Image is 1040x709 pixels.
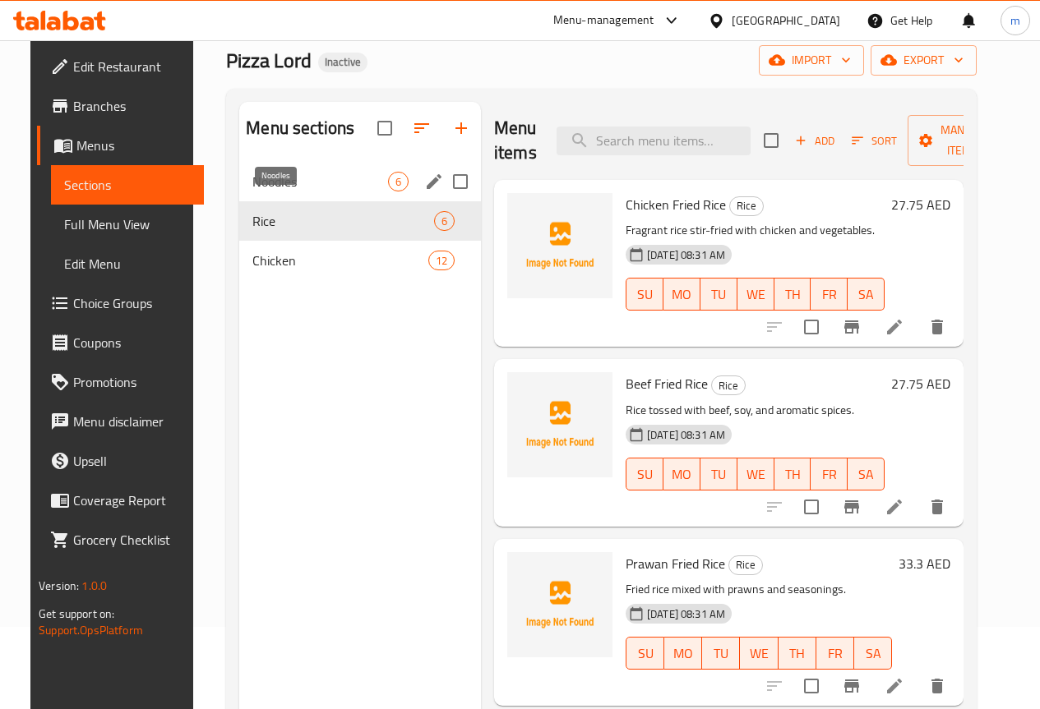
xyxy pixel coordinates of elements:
button: MO [663,458,700,490]
button: delete [918,307,957,347]
span: Sort items [841,128,908,154]
button: Manage items [908,115,1018,166]
div: Inactive [318,53,367,72]
button: WE [737,278,774,311]
span: Manage items [921,120,1005,161]
span: TU [709,642,733,665]
button: export [871,45,977,76]
span: Select to update [794,669,829,703]
button: Add section [441,108,481,148]
button: SA [848,278,885,311]
span: Sort [852,131,897,150]
span: WE [744,283,768,306]
span: Select to update [794,310,829,344]
span: Promotions [73,372,191,392]
span: Select all sections [367,111,402,145]
button: WE [740,637,778,670]
span: WE [744,463,768,486]
h2: Menu sections [246,116,354,140]
span: Chicken [252,251,428,270]
span: Noodles [252,172,388,191]
span: FR [823,642,848,665]
button: MO [663,278,700,311]
div: Rice [729,196,764,216]
button: delete [918,666,957,706]
span: TH [785,642,810,665]
h6: 27.75 AED [891,193,950,216]
p: Rice tossed with beef, soy, and aromatic spices. [626,400,885,421]
a: Upsell [37,441,204,481]
span: SU [633,463,657,486]
img: Beef Fried Rice [507,372,612,477]
span: Add item [788,128,841,154]
a: Full Menu View [51,205,204,244]
nav: Menu sections [239,155,481,287]
span: Edit Menu [64,254,191,274]
button: TU [702,637,740,670]
a: Branches [37,86,204,126]
span: Rice [252,211,434,231]
button: edit [422,169,446,194]
span: Sections [64,175,191,195]
button: TH [774,278,811,311]
a: Menus [37,126,204,165]
button: Sort [848,128,901,154]
span: Coupons [73,333,191,352]
span: Inactive [318,55,367,69]
a: Choice Groups [37,283,204,323]
span: Chicken Fried Rice [626,192,726,217]
span: Menus [76,136,191,155]
div: Menu-management [553,11,654,30]
span: [DATE] 08:31 AM [640,427,732,443]
span: Upsell [73,451,191,471]
img: Prawan Fried Rice [507,552,612,657]
button: import [759,45,864,76]
span: FR [817,463,841,486]
a: Grocery Checklist [37,520,204,559]
span: Coverage Report [73,490,191,510]
div: [GEOGRAPHIC_DATA] [732,12,840,30]
span: MO [670,283,694,306]
img: Chicken Fried Rice [507,193,612,298]
span: Select section [754,123,788,158]
button: SU [626,278,663,311]
button: SA [854,637,892,670]
button: FR [816,637,854,670]
div: Rice [728,555,763,575]
h6: 27.75 AED [891,372,950,395]
span: SU [633,283,657,306]
span: [DATE] 08:31 AM [640,606,732,622]
div: Rice6 [239,201,481,241]
span: import [772,50,851,71]
button: Branch-specific-item [832,307,871,347]
a: Coverage Report [37,481,204,520]
span: TU [707,463,731,486]
button: Add [788,128,841,154]
span: TU [707,283,731,306]
button: SU [626,637,664,670]
span: Menu disclaimer [73,412,191,431]
span: 6 [435,214,454,229]
a: Promotions [37,362,204,402]
span: Sort sections [402,108,441,148]
div: Rice [711,375,746,395]
button: WE [737,458,774,490]
span: Prawan Fried Rice [626,551,725,576]
div: items [434,211,455,231]
span: Branches [73,96,191,116]
span: MO [670,463,694,486]
span: Choice Groups [73,293,191,313]
button: TH [779,637,816,670]
button: Branch-specific-item [832,487,871,527]
span: Get support on: [39,603,114,624]
span: MO [671,642,696,665]
a: Edit menu item [885,497,904,517]
h6: 33.3 AED [899,552,950,575]
span: SA [854,283,878,306]
button: delete [918,487,957,527]
span: SA [854,463,878,486]
button: TU [700,458,737,490]
a: Edit menu item [885,676,904,696]
a: Edit Restaurant [37,47,204,86]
